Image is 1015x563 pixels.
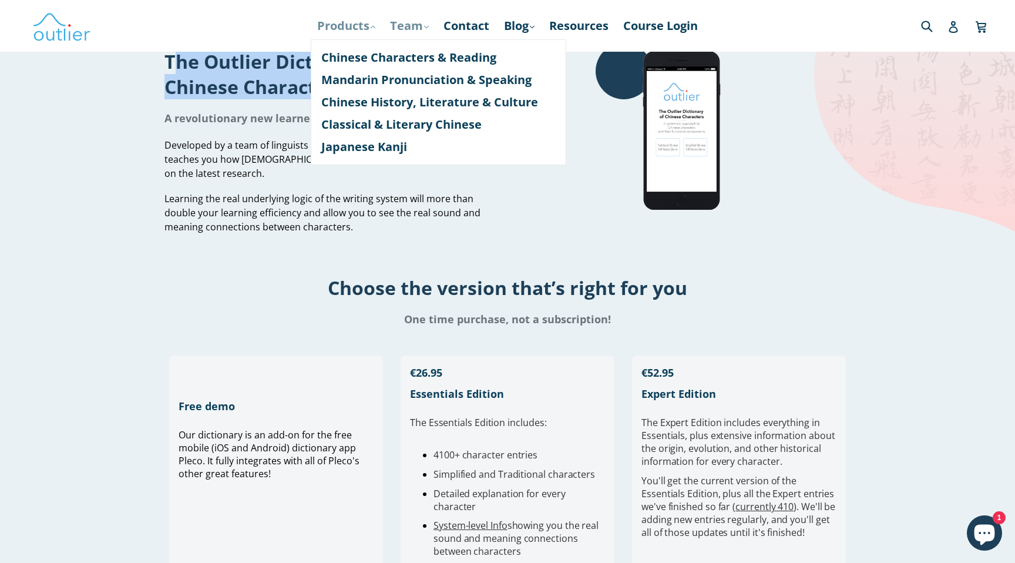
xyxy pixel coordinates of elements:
[311,15,381,36] a: Products
[164,139,496,180] span: Developed by a team of linguists and expert teachers, our dictionary teaches you how [DEMOGRAPHIC...
[410,366,442,380] span: €26.95
[918,14,950,38] input: Search
[321,136,556,158] a: Japanese Kanji
[433,468,595,481] span: Simplified and Traditional characters
[384,15,435,36] a: Team
[641,474,835,539] span: You'll get the current version of the Essentials Edition, plus all the Expert entries we've finis...
[641,366,674,380] span: €52.95
[164,111,499,125] h1: A revolutionary new learners' dictionary for Pleco!
[438,15,495,36] a: Contact
[321,46,556,69] a: Chinese Characters & Reading
[543,15,614,36] a: Resources
[735,500,794,513] a: currently 410
[321,69,556,91] a: Mandarin Pronunciation & Speaking
[410,416,546,429] span: The Essentials Edition includes:
[433,519,599,558] span: showing you the real sound and meaning connections between characters
[433,519,508,532] a: System-level Info
[498,15,540,36] a: Blog
[410,387,605,401] h1: Essentials Edition
[641,416,835,468] span: verything in Essentials, plus extensive information about the origin, evolution, and other histor...
[641,387,836,401] h1: Expert Edition
[617,15,704,36] a: Course Login
[179,399,374,413] h1: Free demo
[164,49,499,99] h1: The Outlier Dictionary of Chinese Characters
[179,428,359,480] span: Our dictionary is an add-on for the free mobile (iOS and Android) dictionary app Pleco. It fully ...
[321,113,556,136] a: Classical & Literary Chinese
[641,416,768,429] span: The Expert Edition includes e
[433,487,566,513] span: Detailed explanation for every character
[32,9,91,43] img: Outlier Linguistics
[164,192,480,233] span: Learning the real underlying logic of the writing system will more than double your learning effi...
[433,448,537,461] span: 4100+ character entries
[963,515,1006,554] inbox-online-store-chat: Shopify online store chat
[321,91,556,113] a: Chinese History, Literature & Culture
